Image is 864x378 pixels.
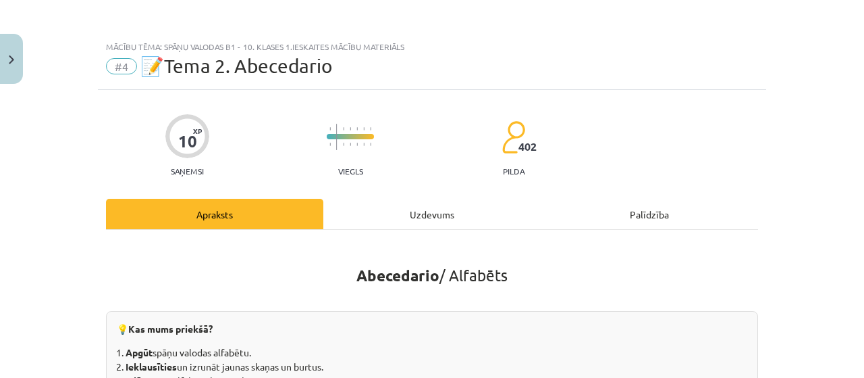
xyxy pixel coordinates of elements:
span: 402 [518,141,537,153]
span: 📝Tema 2. Abecedario [140,55,333,77]
img: icon-short-line-57e1e144782c952c97e751825c79c345078a6d821885a25fce030b3d8c18986b.svg [350,143,351,146]
strong: Ieklausīties [126,360,177,373]
img: icon-short-line-57e1e144782c952c97e751825c79c345078a6d821885a25fce030b3d8c18986b.svg [329,143,331,146]
img: icon-short-line-57e1e144782c952c97e751825c79c345078a6d821885a25fce030b3d8c18986b.svg [343,127,344,131]
img: icon-long-line-d9ea69661e0d244f92f715978eff75569469978d946b2353a9bb055b3ed8787d.svg [336,124,337,150]
span: #4 [106,58,137,74]
b: Kas mums priekšā? [128,323,213,335]
h1: / Alfabēts [106,242,758,285]
img: icon-short-line-57e1e144782c952c97e751825c79c345078a6d821885a25fce030b3d8c18986b.svg [350,127,351,131]
img: icon-short-line-57e1e144782c952c97e751825c79c345078a6d821885a25fce030b3d8c18986b.svg [343,143,344,146]
img: icon-close-lesson-0947bae3869378f0d4975bcd49f059093ad1ed9edebbc8119c70593378902aed.svg [9,55,14,64]
img: icon-short-line-57e1e144782c952c97e751825c79c345078a6d821885a25fce030b3d8c18986b.svg [356,127,358,131]
div: Mācību tēma: Spāņu valodas b1 - 10. klases 1.ieskaites mācību materiāls [106,42,758,51]
img: icon-short-line-57e1e144782c952c97e751825c79c345078a6d821885a25fce030b3d8c18986b.svg [356,143,358,146]
div: 10 [178,132,197,151]
div: Apraksts [106,199,323,229]
li: un izrunāt jaunas skaņas un burtus. [126,360,747,374]
li: spāņu valodas alfabētu. [126,346,747,360]
img: icon-short-line-57e1e144782c952c97e751825c79c345078a6d821885a25fce030b3d8c18986b.svg [370,143,371,146]
strong: Abecedario [356,266,439,285]
img: icon-short-line-57e1e144782c952c97e751825c79c345078a6d821885a25fce030b3d8c18986b.svg [363,127,364,131]
img: icon-short-line-57e1e144782c952c97e751825c79c345078a6d821885a25fce030b3d8c18986b.svg [370,127,371,131]
strong: Apgūt [126,346,153,358]
img: icon-short-line-57e1e144782c952c97e751825c79c345078a6d821885a25fce030b3d8c18986b.svg [363,143,364,146]
div: Uzdevums [323,199,541,229]
img: students-c634bb4e5e11cddfef0936a35e636f08e4e9abd3cc4e673bd6f9a4125e45ecb1.svg [502,120,525,154]
img: icon-short-line-57e1e144782c952c97e751825c79c345078a6d821885a25fce030b3d8c18986b.svg [329,127,331,131]
span: XP [193,127,202,135]
p: Saņemsi [165,166,209,176]
p: Viegls [338,166,363,176]
div: Palīdzība [541,199,758,229]
p: 💡 [117,322,747,337]
p: pilda [503,166,524,176]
